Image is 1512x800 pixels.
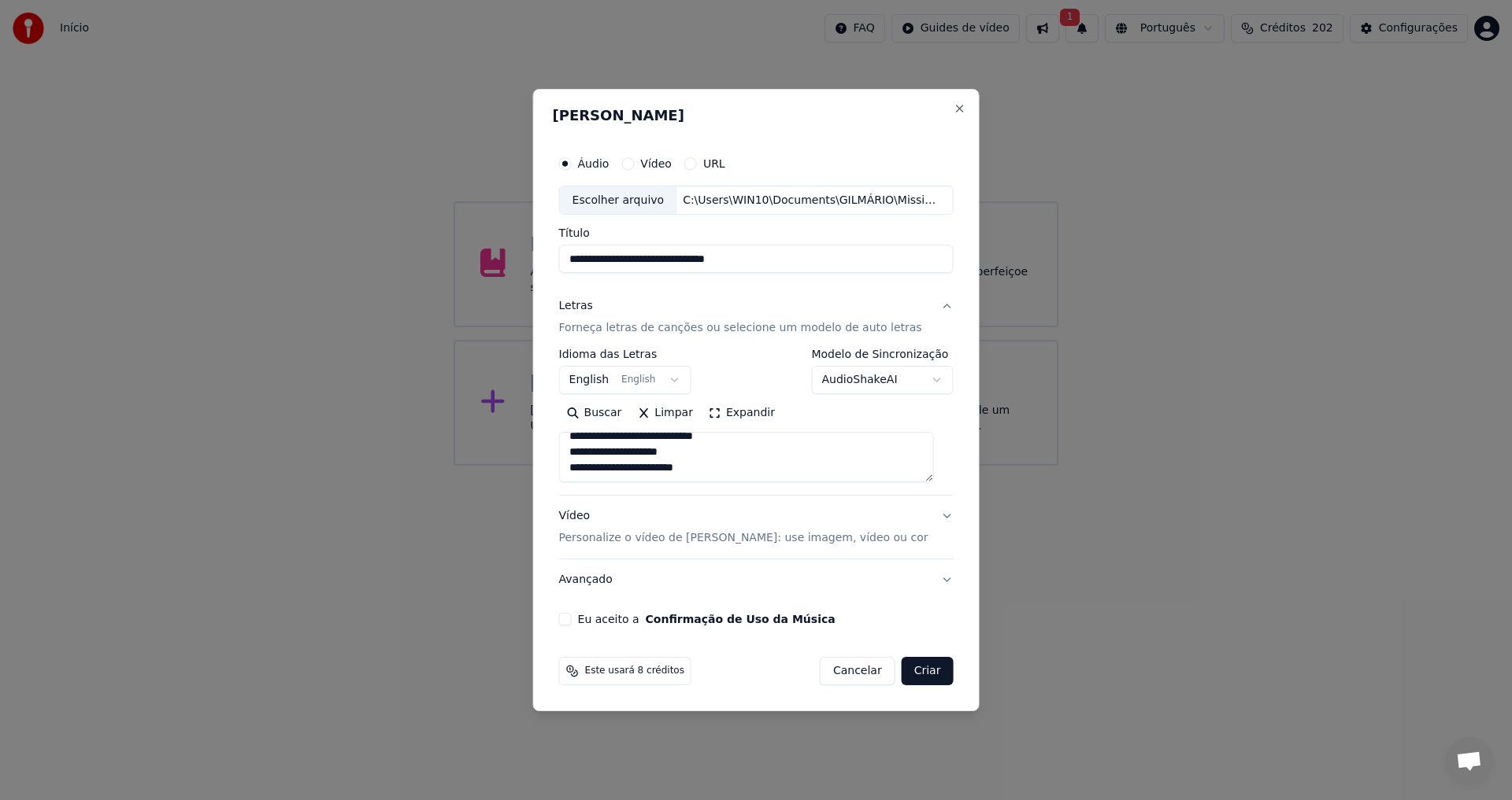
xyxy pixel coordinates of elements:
[559,228,954,239] label: Título
[676,193,944,208] div: C:\Users\WIN10\Documents\GILMÁRIO\Missionário Shalom - Abraço Eterno.mp3
[559,496,954,559] button: VídeoPersonalize o vídeo de [PERSON_NAME]: use imagem, vídeo ou cor
[559,299,593,315] div: Letras
[902,657,954,685] button: Criar
[559,559,954,600] button: Avançado
[559,349,691,360] label: Idioma das Letras
[585,665,684,677] span: Este usará 8 créditos
[701,401,783,426] button: Expandir
[703,158,725,169] label: URL
[559,321,922,337] p: Forneça letras de canções ou selecione um modelo de auto letras
[820,657,895,685] button: Cancelar
[559,509,928,547] div: Vídeo
[578,158,610,169] label: Áudio
[578,614,836,625] label: Eu aceito a
[640,158,672,169] label: Vídeo
[559,530,928,546] p: Personalize o vídeo de [PERSON_NAME]: use imagem, vídeo ou cor
[646,614,836,625] button: Eu aceito a
[560,186,677,215] div: Escolher arquivo
[553,109,960,123] h2: [PERSON_NAME]
[811,349,953,360] label: Modelo de Sincronização
[559,349,954,496] div: LetrasForneça letras de canções ou selecione um modelo de auto letras
[629,401,701,426] button: Limpar
[559,401,630,426] button: Buscar
[559,286,954,349] button: LetrasForneça letras de canções ou selecione um modelo de auto letras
